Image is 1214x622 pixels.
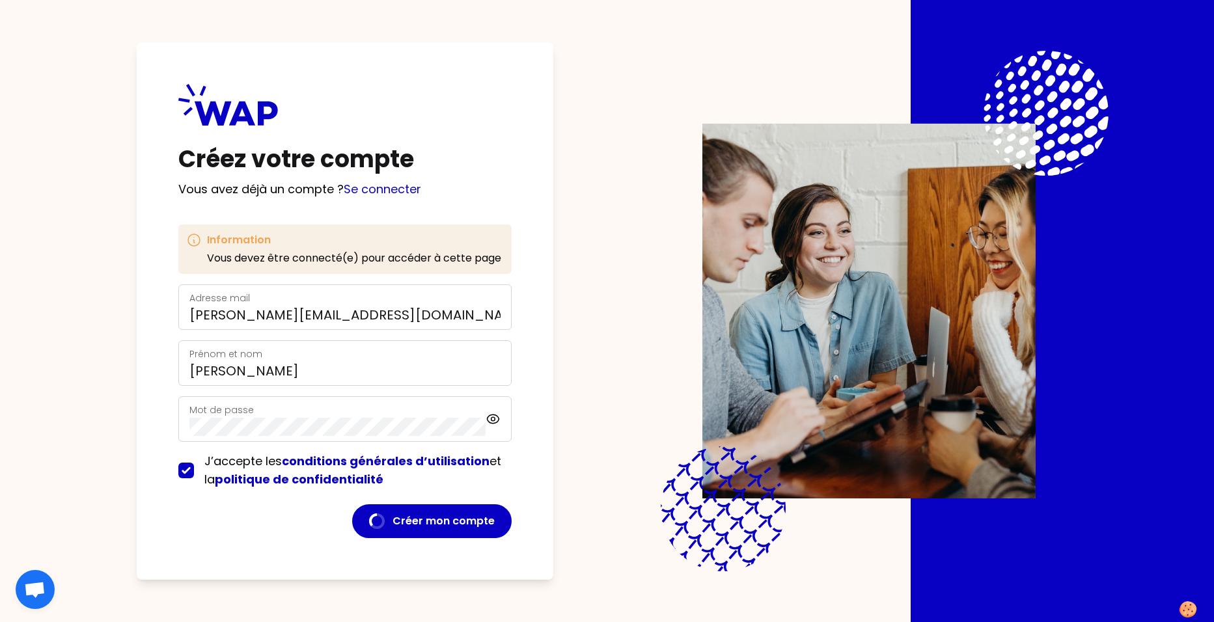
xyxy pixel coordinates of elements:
[344,181,421,197] a: Se connecter
[189,347,262,360] label: Prénom et nom
[207,232,501,248] h3: Information
[189,291,250,304] label: Adresse mail
[204,453,501,487] span: J’accepte les et la
[16,570,55,609] div: Ouvrir le chat
[178,146,512,172] h1: Créez votre compte
[207,250,501,266] p: Vous devez être connecté(e) pour accéder à cette page
[178,180,512,198] p: Vous avez déjà un compte ?
[352,504,512,538] button: Créer mon compte
[702,124,1036,498] img: Description
[215,471,383,487] a: politique de confidentialité
[282,453,490,469] a: conditions générales d’utilisation
[189,403,254,416] label: Mot de passe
